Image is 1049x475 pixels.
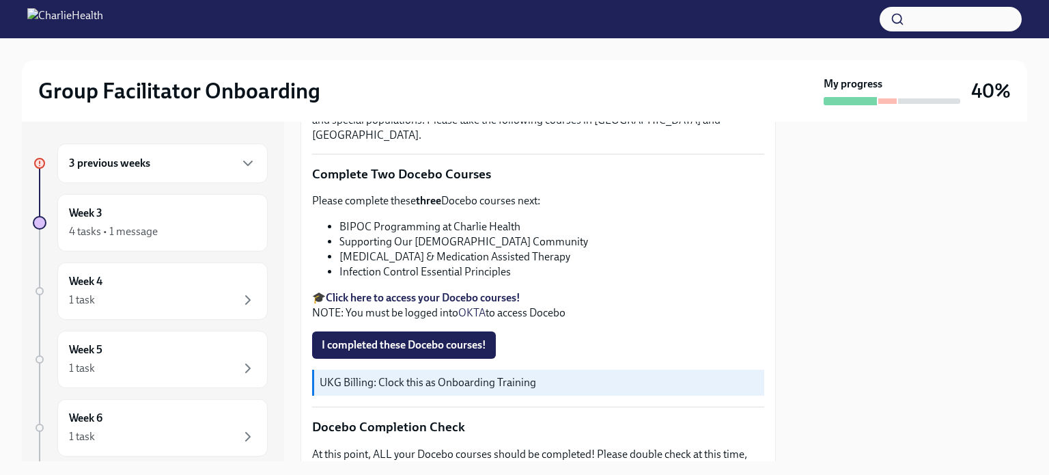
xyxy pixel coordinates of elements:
[69,293,95,308] div: 1 task
[339,219,764,234] li: BIPOC Programming at Charlie Health
[69,156,150,171] h6: 3 previous weeks
[312,193,764,208] p: Please complete these Docebo courses next:
[339,264,764,280] li: Infection Control Essential Principles
[312,290,764,321] p: 🎓 NOTE: You must be logged into to access Docebo
[69,342,102,357] h6: Week 5
[458,306,486,319] a: OKTA
[824,77,882,92] strong: My progress
[38,77,320,105] h2: Group Facilitator Onboarding
[312,331,496,359] button: I completed these Docebo courses!
[326,291,520,304] a: Click here to access your Docebo courses!
[69,206,102,221] h6: Week 3
[33,399,268,457] a: Week 61 task
[69,274,102,289] h6: Week 4
[27,8,103,30] img: CharlieHealth
[33,262,268,320] a: Week 41 task
[69,361,95,376] div: 1 task
[320,375,759,390] p: UKG Billing: Clock this as Onboarding Training
[69,429,95,444] div: 1 task
[33,331,268,388] a: Week 51 task
[322,338,486,352] span: I completed these Docebo courses!
[312,165,764,183] p: Complete Two Docebo Courses
[312,418,764,436] p: Docebo Completion Check
[416,194,441,207] strong: three
[339,234,764,249] li: Supporting Our [DEMOGRAPHIC_DATA] Community
[339,249,764,264] li: [MEDICAL_DATA] & Medication Assisted Therapy
[69,411,102,426] h6: Week 6
[57,144,268,183] div: 3 previous weeks
[69,224,158,239] div: 4 tasks • 1 message
[33,194,268,252] a: Week 34 tasks • 1 message
[971,79,1011,103] h3: 40%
